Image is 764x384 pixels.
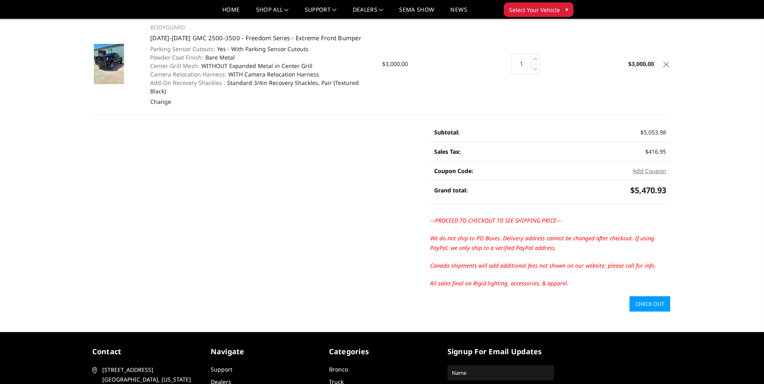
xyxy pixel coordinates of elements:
input: Name [449,366,553,379]
a: Check out [629,296,670,312]
strong: Coupon Code: [434,167,473,175]
dt: Add-On Recovery Shackles : [150,78,225,87]
a: shop all [256,7,289,19]
a: Support [211,365,232,373]
button: Add Coupon [633,167,666,175]
strong: Grand total: [434,186,468,194]
button: Select Your Vehicle [504,2,574,17]
strong: Sales Tax: [434,148,461,155]
dt: Camera Relocation Harness: [150,70,226,78]
dd: Bare Metal [150,53,373,62]
a: News [450,7,467,19]
strong: $3,000.00 [628,60,654,68]
span: ▾ [565,5,568,14]
h5: signup for email updates [447,346,554,357]
dd: WITHOUT Expanded Metal in Center Grill [150,62,373,70]
dt: Powder Coat Finish: [150,53,203,62]
p: BODYGUARD [150,23,373,32]
p: We do not ship to PO Boxes. Delivery address cannot be changed after checkout. If using PayPal, w... [430,233,670,253]
span: $3,000.00 [382,60,408,68]
dd: Standard 3/4in Recovery Shackles, Pair (Textured Black) [150,78,373,95]
dd: WITH Camera Relocation Harness [150,70,373,78]
p: ---PROCEED TO CHECKOUT TO SEE SHIPPING PRICE--- [430,216,670,225]
span: $5,470.93 [630,185,666,196]
span: $5,053.98 [640,128,666,136]
dt: Center Grill Mesh: [150,62,199,70]
h5: contact [92,346,199,357]
p: All sales final on Rigid lighting, accessories, & apparel. [430,279,670,288]
iframe: Chat Widget [724,345,764,384]
span: $416.95 [645,148,666,155]
a: SEMA Show [399,7,434,19]
dd: Yes - With Parking Sensor Cutouts [150,45,373,53]
a: Support [305,7,337,19]
strong: Subtotal: [434,128,460,136]
p: Canada shipments will add additional fees not shown on our website; please call for info. [430,261,670,270]
img: 2024-2025 GMC 2500-3500 - Freedom Series - Extreme Front Bumper [94,44,124,84]
a: Dealers [353,7,383,19]
a: Bronco [329,365,348,373]
a: Home [222,7,240,19]
span: Select Your Vehicle [509,6,560,14]
dt: Parking Sensor Cutouts: [150,45,215,53]
h5: Navigate [211,346,317,357]
h5: Categories [329,346,435,357]
a: [DATE]-[DATE] GMC 2500-3500 - Freedom Series - Extreme Front Bumper [150,34,361,42]
a: Change [150,98,171,105]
